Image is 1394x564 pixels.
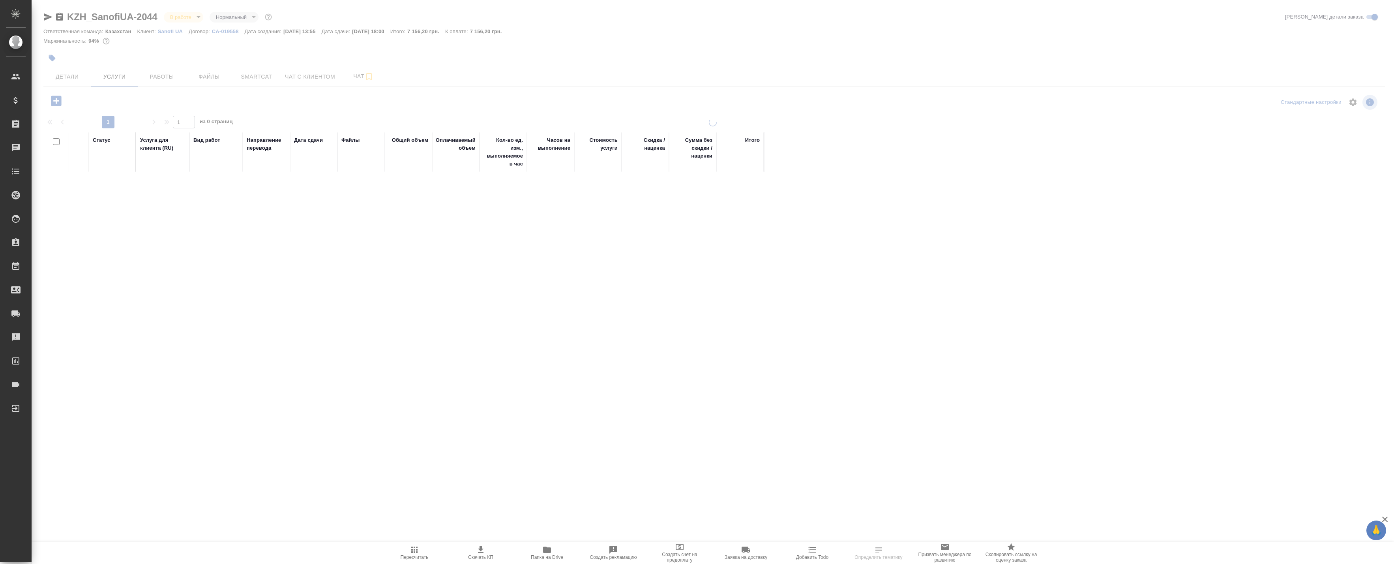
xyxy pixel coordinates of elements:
div: Направление перевода [247,136,286,152]
div: Общий объем [392,136,428,144]
div: Статус [93,136,111,144]
div: Вид работ [193,136,220,144]
div: Стоимость услуги [578,136,618,152]
div: Услуга для клиента (RU) [140,136,185,152]
div: Скидка / наценка [626,136,665,152]
span: 🙏 [1370,522,1383,539]
div: Файлы [341,136,360,144]
button: 🙏 [1366,521,1386,540]
div: Кол-во ед. изм., выполняемое в час [483,136,523,168]
div: Дата сдачи [294,136,323,144]
div: Итого [745,136,760,144]
div: Оплачиваемый объем [436,136,476,152]
div: Часов на выполнение [531,136,570,152]
div: Сумма без скидки / наценки [673,136,712,160]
